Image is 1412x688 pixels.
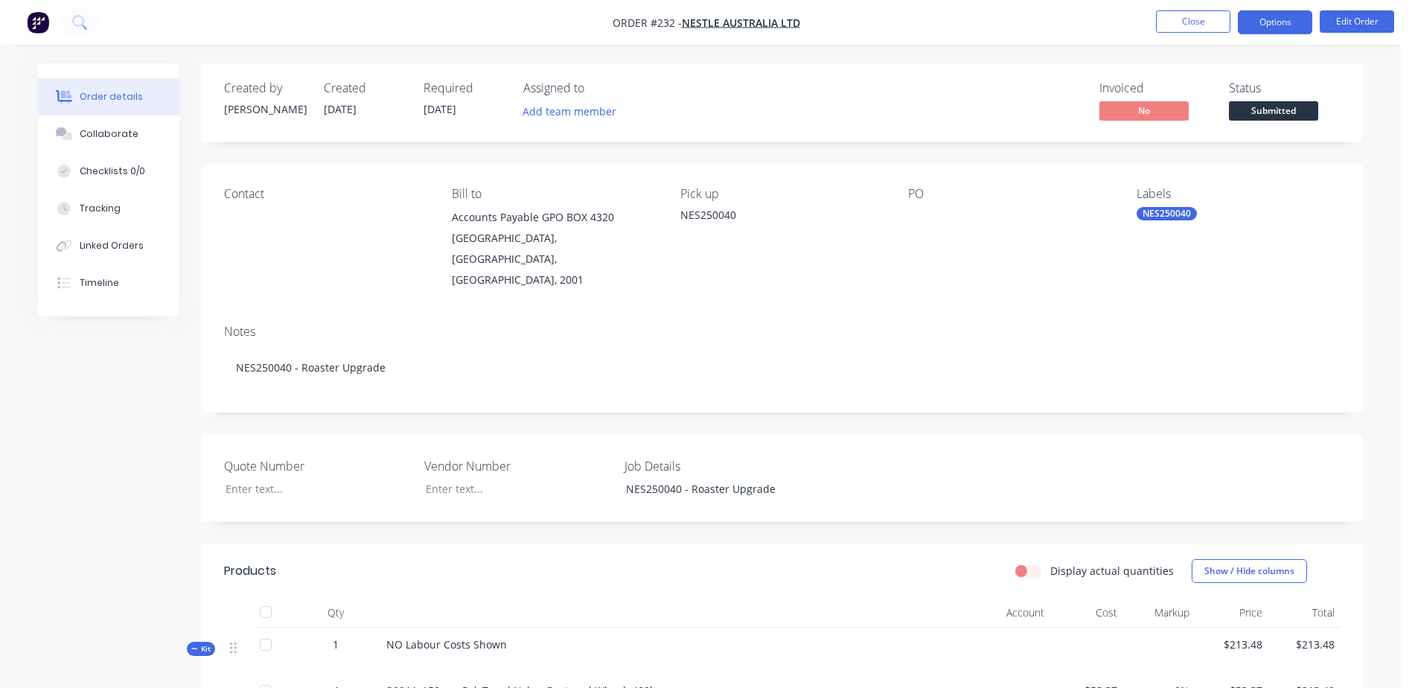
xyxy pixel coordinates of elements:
[38,153,179,190] button: Checklists 0/0
[324,81,406,95] div: Created
[1201,637,1262,652] span: $213.48
[324,102,357,116] span: [DATE]
[80,239,144,252] div: Linked Orders
[1050,598,1123,628] div: Cost
[1274,637,1335,652] span: $213.48
[80,127,138,141] div: Collaborate
[38,264,179,302] button: Timeline
[333,637,339,652] span: 1
[901,598,1050,628] div: Account
[682,16,800,30] a: Nestle Australia Ltd
[1238,10,1312,34] button: Options
[224,562,276,580] div: Products
[1229,101,1318,120] span: Submitted
[1320,10,1394,33] button: Edit Order
[80,202,121,215] div: Tracking
[38,227,179,264] button: Linked Orders
[613,16,682,30] span: Order #232 -
[191,643,211,654] span: Kit
[38,190,179,227] button: Tracking
[80,90,143,103] div: Order details
[224,81,306,95] div: Created by
[614,478,800,500] div: NES250040 - Roaster Upgrade
[80,276,119,290] div: Timeline
[187,642,215,656] div: Kit
[1099,81,1211,95] div: Invoiced
[224,457,410,475] label: Quote Number
[624,457,811,475] label: Job Details
[1137,207,1197,220] div: NES250040
[291,598,380,628] div: Qty
[224,187,428,201] div: Contact
[452,187,656,201] div: Bill to
[515,101,624,121] button: Add team member
[1192,559,1307,583] button: Show / Hide columns
[27,11,49,34] img: Factory
[1268,598,1341,628] div: Total
[1099,101,1189,120] span: No
[1195,598,1268,628] div: Price
[1156,10,1230,33] button: Close
[680,187,884,201] div: Pick up
[452,207,656,290] div: Accounts Payable GPO BOX 4320[GEOGRAPHIC_DATA], [GEOGRAPHIC_DATA], [GEOGRAPHIC_DATA], 2001
[424,457,610,475] label: Vendor Number
[386,637,507,652] span: NO Labour Costs Shown
[224,345,1341,390] div: NES250040 - Roaster Upgrade
[38,78,179,115] button: Order details
[1137,187,1341,201] div: Labels
[908,187,1112,201] div: PO
[224,325,1341,339] div: Notes
[523,101,624,121] button: Add team member
[80,165,145,178] div: Checklists 0/0
[1229,81,1341,95] div: Status
[1229,101,1318,124] button: Submitted
[523,81,672,95] div: Assigned to
[452,228,656,290] div: [GEOGRAPHIC_DATA], [GEOGRAPHIC_DATA], [GEOGRAPHIC_DATA], 2001
[38,115,179,153] button: Collaborate
[1050,563,1174,579] label: Display actual quantities
[424,102,456,116] span: [DATE]
[452,207,656,228] div: Accounts Payable GPO BOX 4320
[680,207,884,223] div: NES250040
[224,101,306,117] div: [PERSON_NAME]
[424,81,505,95] div: Required
[1123,598,1196,628] div: Markup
